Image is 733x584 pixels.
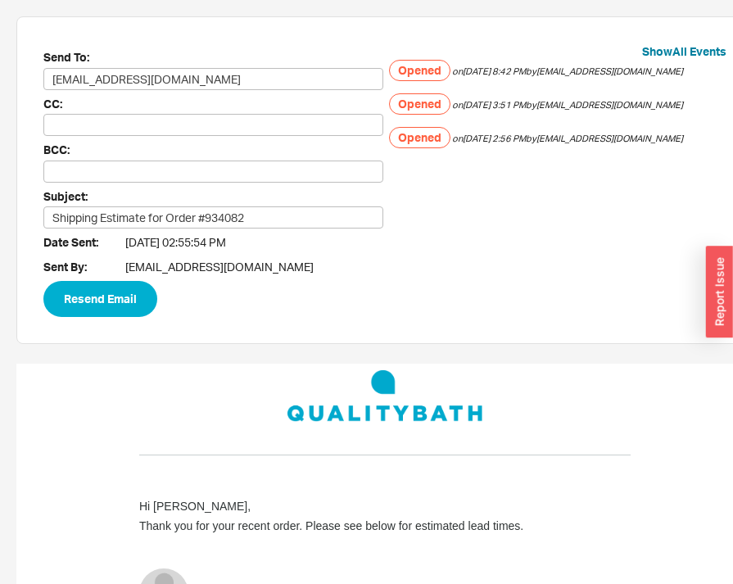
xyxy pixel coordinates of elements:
span: Date Sent: [43,233,125,253]
span: on [DATE] 2:56 PM by [EMAIL_ADDRESS][DOMAIN_NAME] [452,133,683,144]
span: [DATE] 02:55:54 PM [125,234,226,251]
h5: Opened [389,127,450,148]
h5: Opened [389,60,450,81]
button: Resend Email [43,281,157,317]
span: on [DATE] 3:51 PM by [EMAIL_ADDRESS][DOMAIN_NAME] [452,99,683,111]
span: on [DATE] 8:42 PM by [EMAIL_ADDRESS][DOMAIN_NAME] [452,66,683,77]
span: Subject: [43,187,125,207]
button: ShowAll Events [642,43,726,60]
span: Send To: [43,48,125,68]
span: CC: [43,94,125,115]
span: [EMAIL_ADDRESS][DOMAIN_NAME] [125,259,314,275]
span: BCC: [43,140,125,161]
span: Resend Email [64,289,137,309]
span: Sent By: [43,257,125,278]
h5: Opened [389,93,450,115]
